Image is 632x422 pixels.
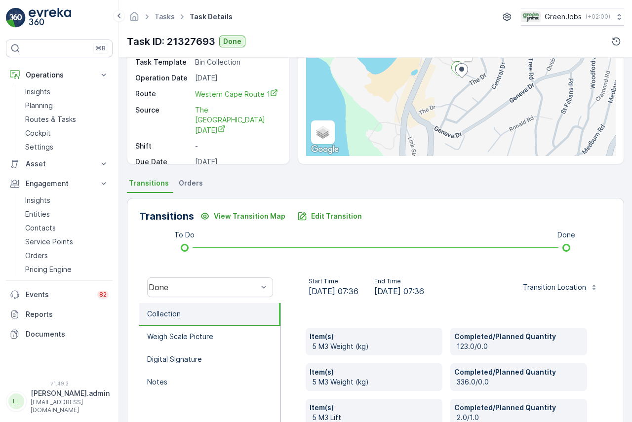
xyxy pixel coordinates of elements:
[147,377,167,387] p: Notes
[195,73,279,83] p: [DATE]
[135,105,191,135] p: Source
[21,99,113,113] a: Planning
[6,65,113,85] button: Operations
[25,101,53,111] p: Planning
[21,85,113,99] a: Insights
[96,44,106,52] p: ⌘B
[457,377,583,387] p: 336.0/0.0
[545,12,582,22] p: GreenJobs
[309,285,358,297] span: [DATE] 07:36
[25,237,73,247] p: Service Points
[312,342,438,351] p: 5 M3 Weight (kg)
[521,11,541,22] img: Green_Jobs_Logo.png
[26,159,93,169] p: Asset
[557,230,575,240] p: Done
[312,121,334,143] a: Layers
[521,8,624,26] button: GreenJobs(+02:00)
[6,174,113,193] button: Engagement
[25,115,76,124] p: Routes & Tasks
[454,367,583,377] p: Completed/Planned Quantity
[195,106,267,134] span: The [GEOGRAPHIC_DATA] [DATE]
[21,140,113,154] a: Settings
[26,329,109,339] p: Documents
[223,37,241,46] p: Done
[135,57,191,67] p: Task Template
[21,207,113,221] a: Entities
[8,393,24,409] div: LL
[517,279,604,295] button: Transition Location
[147,332,213,342] p: Weigh Scale Picture
[135,89,191,99] p: Route
[21,193,113,207] a: Insights
[147,309,181,319] p: Collection
[25,128,51,138] p: Cockpit
[194,208,291,224] button: View Transition Map
[129,15,140,23] a: Homepage
[21,249,113,263] a: Orders
[586,13,610,21] p: ( +02:00 )
[25,209,50,219] p: Entities
[139,209,194,224] p: Transitions
[149,283,258,292] div: Done
[25,223,56,233] p: Contacts
[457,342,583,351] p: 123.0/0.0
[21,235,113,249] a: Service Points
[26,70,93,80] p: Operations
[523,282,586,292] p: Transition Location
[21,221,113,235] a: Contacts
[195,141,279,151] p: -
[6,324,113,344] a: Documents
[309,143,341,156] img: Google
[26,309,109,319] p: Reports
[25,251,48,261] p: Orders
[155,12,175,21] a: Tasks
[310,367,438,377] p: Item(s)
[195,90,278,98] span: Western Cape Route 1
[195,89,279,99] a: Western Cape Route 1
[21,263,113,276] a: Pricing Engine
[179,178,203,188] span: Orders
[127,34,215,49] p: Task ID: 21327693
[374,285,424,297] span: [DATE] 07:36
[135,73,191,83] p: Operation Date
[188,12,235,22] span: Task Details
[6,285,113,305] a: Events82
[99,291,107,299] p: 82
[147,354,202,364] p: Digital Signature
[26,179,93,189] p: Engagement
[25,87,50,97] p: Insights
[6,381,113,386] span: v 1.49.3
[6,154,113,174] button: Asset
[21,126,113,140] a: Cockpit
[309,143,341,156] a: Open this area in Google Maps (opens a new window)
[6,305,113,324] a: Reports
[25,265,72,274] p: Pricing Engine
[311,211,362,221] p: Edit Transition
[195,105,279,135] a: The Bay Hotel Monday
[310,403,438,413] p: Item(s)
[374,277,424,285] p: End Time
[312,377,438,387] p: 5 M3 Weight (kg)
[214,211,285,221] p: View Transition Map
[29,8,71,28] img: logo_light-DOdMpM7g.png
[454,403,583,413] p: Completed/Planned Quantity
[31,398,110,414] p: [EMAIL_ADDRESS][DOMAIN_NAME]
[26,290,91,300] p: Events
[195,157,279,167] p: [DATE]
[454,332,583,342] p: Completed/Planned Quantity
[31,388,110,398] p: [PERSON_NAME].admin
[21,113,113,126] a: Routes & Tasks
[195,57,279,67] p: Bin Collection
[174,230,195,240] p: To Do
[310,332,438,342] p: Item(s)
[135,157,191,167] p: Due Date
[25,142,53,152] p: Settings
[6,8,26,28] img: logo
[135,141,191,151] p: Shift
[219,36,245,47] button: Done
[25,195,50,205] p: Insights
[6,388,113,414] button: LL[PERSON_NAME].admin[EMAIL_ADDRESS][DOMAIN_NAME]
[129,178,169,188] span: Transitions
[309,277,358,285] p: Start Time
[291,208,368,224] button: Edit Transition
